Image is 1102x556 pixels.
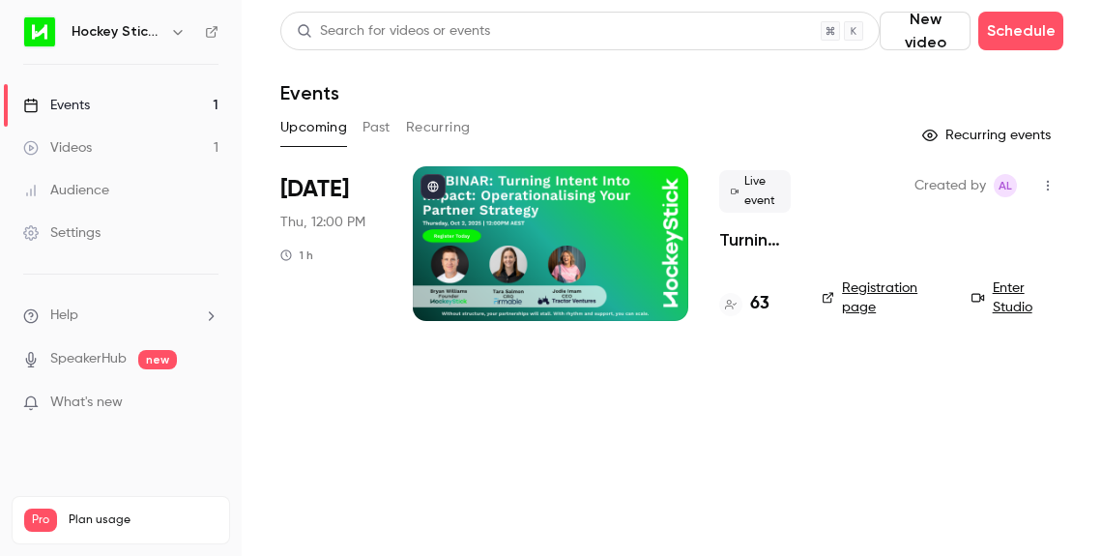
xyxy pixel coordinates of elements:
a: SpeakerHub [50,349,127,369]
div: Search for videos or events [297,21,490,42]
h1: Events [280,81,339,104]
div: Events [23,96,90,115]
h4: 63 [750,291,769,317]
a: Enter Studio [971,278,1063,317]
span: What's new [50,393,123,413]
button: Past [362,112,391,143]
div: Oct 2 Thu, 12:00 PM (Australia/Melbourne) [280,166,382,321]
span: Plan usage [69,512,217,528]
span: [DATE] [280,174,349,205]
span: Thu, 12:00 PM [280,213,365,232]
div: 1 h [280,248,313,263]
a: 63 [719,291,769,317]
div: Audience [23,181,109,200]
span: Live event [719,170,791,213]
span: Help [50,306,78,326]
span: Created by [914,174,986,197]
div: Videos [23,138,92,158]
button: Recurring events [913,120,1063,151]
a: Registration page [822,278,948,317]
span: new [138,350,177,369]
button: Schedule [978,12,1063,50]
div: Settings [23,223,101,243]
span: Alison Logue [994,174,1017,197]
span: Pro [24,509,57,532]
button: New video [880,12,971,50]
button: Recurring [406,112,471,143]
a: Turning Intent Into Impact: Operationalising Your Partner Strategy [719,228,791,251]
button: Upcoming [280,112,347,143]
img: Hockey Stick Advisory [24,16,55,47]
li: help-dropdown-opener [23,306,218,326]
h6: Hockey Stick Advisory [72,22,162,42]
span: AL [999,174,1012,197]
